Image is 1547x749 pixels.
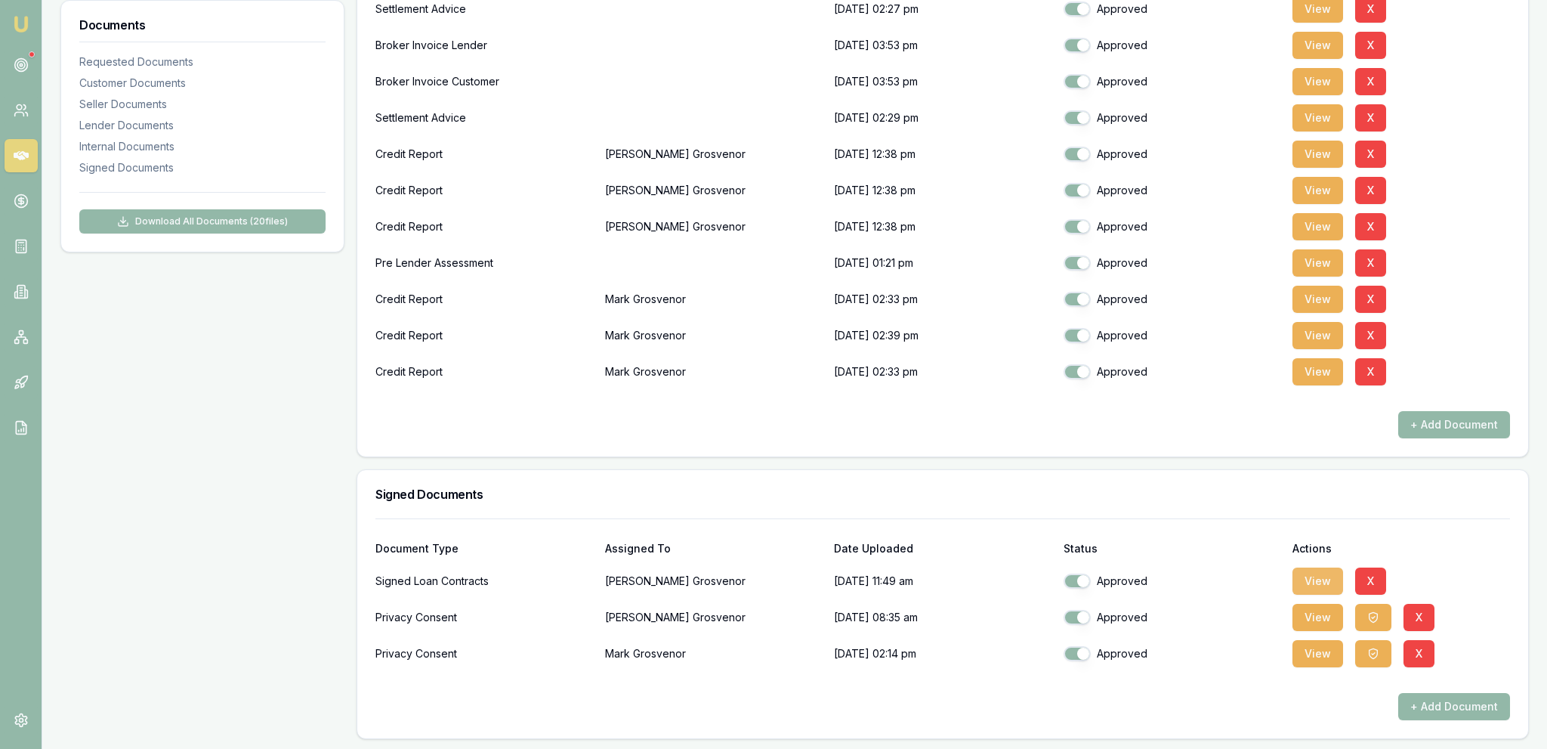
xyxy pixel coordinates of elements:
[1398,693,1510,720] button: + Add Document
[1292,358,1343,385] button: View
[1292,249,1343,277] button: View
[375,602,593,633] div: Privacy Consent
[605,566,823,596] p: [PERSON_NAME] Grosvenor
[375,543,593,554] div: Document Type
[375,248,593,278] div: Pre Lender Assessment
[1398,411,1510,438] button: + Add Document
[1292,322,1343,349] button: View
[1064,2,1281,17] div: Approved
[375,67,593,97] div: Broker Invoice Customer
[375,103,593,133] div: Settlement Advice
[79,97,326,112] div: Seller Documents
[1064,543,1281,554] div: Status
[1064,328,1281,343] div: Approved
[375,320,593,351] div: Credit Report
[12,15,30,33] img: emu-icon-u.png
[79,118,326,133] div: Lender Documents
[834,543,1051,554] div: Date Uploaded
[605,602,823,633] p: [PERSON_NAME] Grosvenor
[1355,568,1386,595] button: X
[834,103,1051,133] p: [DATE] 02:29 pm
[605,357,823,387] p: Mark Grosvenor
[375,175,593,206] div: Credit Report
[605,639,823,669] p: Mark Grosvenor
[605,212,823,242] p: [PERSON_NAME] Grosvenor
[1292,543,1510,554] div: Actions
[375,30,593,60] div: Broker Invoice Lender
[79,209,326,234] button: Download All Documents (20files)
[834,602,1051,633] p: [DATE] 08:35 am
[1355,358,1386,385] button: X
[834,566,1051,596] p: [DATE] 11:49 am
[1064,147,1281,162] div: Approved
[79,160,326,175] div: Signed Documents
[1292,213,1343,240] button: View
[1355,104,1386,132] button: X
[1355,177,1386,204] button: X
[1292,104,1343,132] button: View
[1292,640,1343,667] button: View
[834,248,1051,278] p: [DATE] 01:21 pm
[1064,74,1281,89] div: Approved
[1355,68,1386,95] button: X
[1064,38,1281,53] div: Approved
[605,139,823,169] p: [PERSON_NAME] Grosvenor
[1064,183,1281,198] div: Approved
[1064,574,1281,589] div: Approved
[79,19,326,31] h3: Documents
[1064,364,1281,379] div: Approved
[834,284,1051,314] p: [DATE] 02:33 pm
[1355,322,1386,349] button: X
[834,357,1051,387] p: [DATE] 02:33 pm
[1064,110,1281,125] div: Approved
[1403,604,1434,631] button: X
[1292,604,1343,631] button: View
[1292,568,1343,595] button: View
[1355,32,1386,59] button: X
[1064,292,1281,307] div: Approved
[375,357,593,387] div: Credit Report
[1292,177,1343,204] button: View
[834,639,1051,669] p: [DATE] 02:14 pm
[1355,213,1386,240] button: X
[834,320,1051,351] p: [DATE] 02:39 pm
[834,67,1051,97] p: [DATE] 03:53 pm
[1355,249,1386,277] button: X
[79,139,326,154] div: Internal Documents
[1292,141,1343,168] button: View
[1064,255,1281,271] div: Approved
[79,76,326,91] div: Customer Documents
[375,212,593,242] div: Credit Report
[1355,141,1386,168] button: X
[834,30,1051,60] p: [DATE] 03:53 pm
[1292,68,1343,95] button: View
[1064,646,1281,661] div: Approved
[375,139,593,169] div: Credit Report
[605,543,823,554] div: Assigned To
[834,139,1051,169] p: [DATE] 12:38 pm
[1292,286,1343,313] button: View
[834,212,1051,242] p: [DATE] 12:38 pm
[605,320,823,351] p: Mark Grosvenor
[834,175,1051,206] p: [DATE] 12:38 pm
[375,566,593,596] div: Signed Loan Contracts
[375,284,593,314] div: Credit Report
[605,175,823,206] p: [PERSON_NAME] Grosvenor
[1064,219,1281,234] div: Approved
[79,54,326,70] div: Requested Documents
[375,488,1510,500] h3: Signed Documents
[1064,610,1281,625] div: Approved
[1403,640,1434,667] button: X
[605,284,823,314] p: Mark Grosvenor
[375,639,593,669] div: Privacy Consent
[1292,32,1343,59] button: View
[1355,286,1386,313] button: X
